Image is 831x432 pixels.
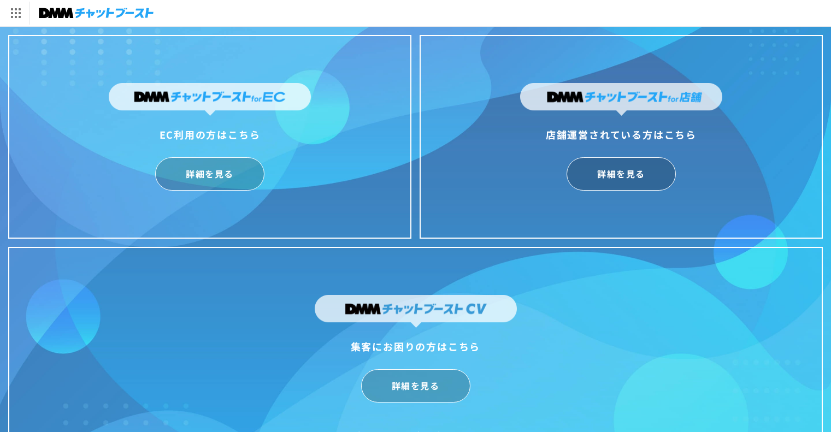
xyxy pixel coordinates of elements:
img: チャットブースト [39,5,154,21]
div: 集客にお困りの方はこちら [315,338,517,355]
img: DMMチャットブーストfor店舗 [520,83,722,116]
div: EC利用の方はこちら [109,126,311,143]
a: 詳細を見る [567,157,676,191]
img: DMMチャットブーストCV [315,295,517,328]
img: サービス [2,2,29,25]
a: 詳細を見る [155,157,264,191]
img: DMMチャットブーストforEC [109,83,311,116]
div: 店舗運営されている方はこちら [520,126,722,143]
a: 詳細を見る [361,369,470,403]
